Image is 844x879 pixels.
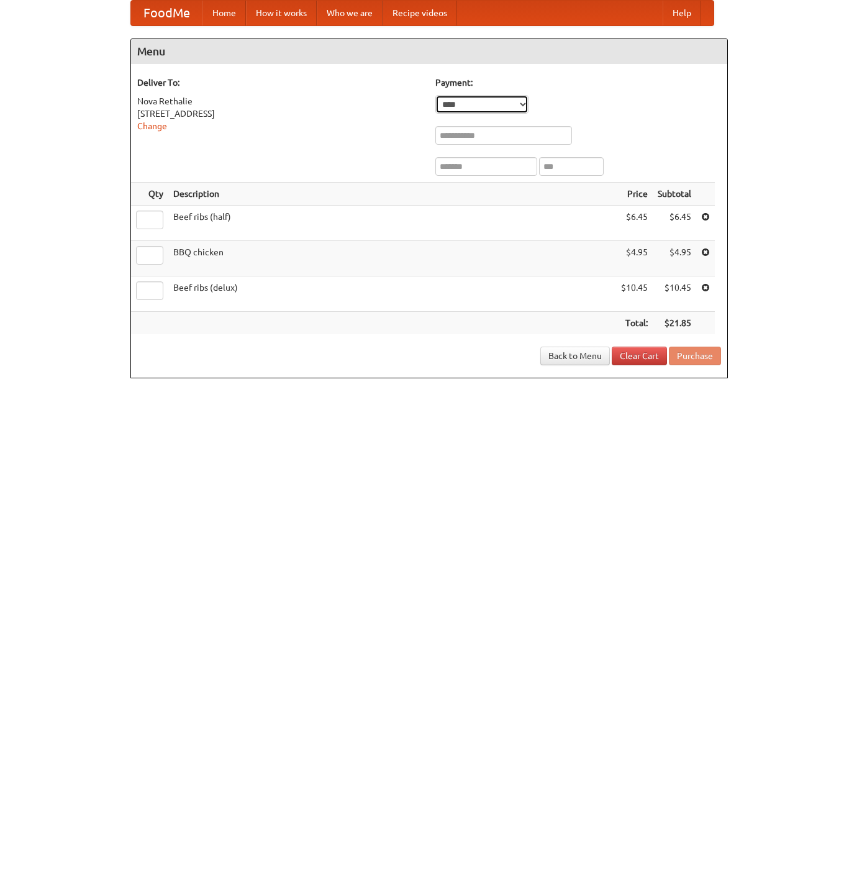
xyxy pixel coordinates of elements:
td: $6.45 [653,206,696,241]
a: Recipe videos [383,1,457,25]
div: [STREET_ADDRESS] [137,107,423,120]
a: FoodMe [131,1,202,25]
h4: Menu [131,39,727,64]
th: Subtotal [653,183,696,206]
a: Who we are [317,1,383,25]
a: Home [202,1,246,25]
th: Total: [616,312,653,335]
a: Back to Menu [540,347,610,365]
a: Clear Cart [612,347,667,365]
div: Nova Rethalie [137,95,423,107]
td: $4.95 [653,241,696,276]
td: $4.95 [616,241,653,276]
th: Price [616,183,653,206]
h5: Deliver To: [137,76,423,89]
th: Description [168,183,616,206]
h5: Payment: [435,76,721,89]
a: Help [663,1,701,25]
th: Qty [131,183,168,206]
th: $21.85 [653,312,696,335]
td: Beef ribs (half) [168,206,616,241]
td: Beef ribs (delux) [168,276,616,312]
a: Change [137,121,167,131]
td: $6.45 [616,206,653,241]
button: Purchase [669,347,721,365]
td: $10.45 [616,276,653,312]
td: $10.45 [653,276,696,312]
a: How it works [246,1,317,25]
td: BBQ chicken [168,241,616,276]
